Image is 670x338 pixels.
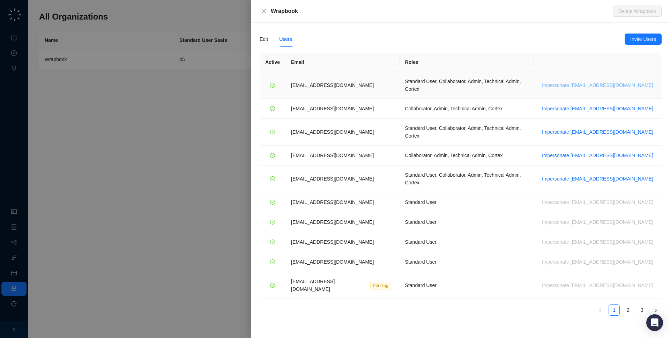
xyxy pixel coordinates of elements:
[270,106,275,111] span: check-circle
[291,239,374,245] span: [EMAIL_ADDRESS][DOMAIN_NAME]
[654,308,658,313] span: right
[260,35,268,43] div: Edit
[609,304,620,316] li: 1
[630,35,656,43] span: Invite Users
[613,6,662,17] button: Delete Wrapbook
[291,129,374,135] span: [EMAIL_ADDRESS][DOMAIN_NAME]
[260,53,285,72] th: Active
[400,119,534,146] td: Standard User, Collaborator, Admin, Technical Admin, Cortex
[539,151,656,160] button: Impersonate [EMAIL_ADDRESS][DOMAIN_NAME]
[270,176,275,181] span: check-circle
[270,200,275,205] span: check-circle
[400,53,534,72] th: Roles
[623,304,634,316] li: 2
[270,153,275,158] span: check-circle
[270,130,275,134] span: check-circle
[542,128,653,136] span: Impersonate [EMAIL_ADDRESS][DOMAIN_NAME]
[270,220,275,225] span: check-circle
[261,8,267,14] span: close
[595,304,606,316] li: Previous Page
[279,35,292,43] div: Users
[636,304,648,316] li: 3
[270,283,275,288] span: check-circle
[400,99,534,119] td: Collaborator, Admin, Technical Admin, Cortex
[598,308,602,313] span: left
[539,198,656,206] button: Impersonate [EMAIL_ADDRESS][DOMAIN_NAME]
[400,72,534,99] td: Standard User, Collaborator, Admin, Technical Admin, Cortex
[400,146,534,166] td: Collaborator, Admin, Technical Admin, Cortex
[542,152,653,159] span: Impersonate [EMAIL_ADDRESS][DOMAIN_NAME]
[609,305,619,315] a: 1
[400,232,534,252] td: Standard User
[646,314,663,331] div: Open Intercom Messenger
[650,304,662,316] li: Next Page
[270,240,275,244] span: check-circle
[539,104,656,113] button: Impersonate [EMAIL_ADDRESS][DOMAIN_NAME]
[291,176,374,182] span: [EMAIL_ADDRESS][DOMAIN_NAME]
[285,53,400,72] th: Email
[539,81,656,89] button: Impersonate [EMAIL_ADDRESS][DOMAIN_NAME]
[623,305,633,315] a: 2
[291,153,374,158] span: [EMAIL_ADDRESS][DOMAIN_NAME]
[650,304,662,316] button: right
[260,7,268,15] button: Close
[542,105,653,112] span: Impersonate [EMAIL_ADDRESS][DOMAIN_NAME]
[270,259,275,264] span: check-circle
[400,192,534,212] td: Standard User
[539,128,656,136] button: Impersonate [EMAIL_ADDRESS][DOMAIN_NAME]
[625,34,662,45] button: Invite Users
[539,175,656,183] button: Impersonate [EMAIL_ADDRESS][DOMAIN_NAME]
[291,199,374,205] span: [EMAIL_ADDRESS][DOMAIN_NAME]
[539,238,656,246] button: Impersonate [EMAIL_ADDRESS][DOMAIN_NAME]
[542,175,653,183] span: Impersonate [EMAIL_ADDRESS][DOMAIN_NAME]
[400,212,534,232] td: Standard User
[291,219,374,225] span: [EMAIL_ADDRESS][DOMAIN_NAME]
[291,279,335,292] span: [EMAIL_ADDRESS][DOMAIN_NAME]
[539,281,656,289] button: Impersonate [EMAIL_ADDRESS][DOMAIN_NAME]
[400,252,534,272] td: Standard User
[539,258,656,266] button: Impersonate [EMAIL_ADDRESS][DOMAIN_NAME]
[291,82,374,88] span: [EMAIL_ADDRESS][DOMAIN_NAME]
[370,282,391,289] span: Pending
[400,166,534,192] td: Standard User, Collaborator, Admin, Technical Admin, Cortex
[291,106,374,111] span: [EMAIL_ADDRESS][DOMAIN_NAME]
[595,304,606,316] button: left
[271,7,613,15] div: Wrapbook
[270,83,275,88] span: check-circle
[291,259,374,265] span: [EMAIL_ADDRESS][DOMAIN_NAME]
[542,81,653,89] span: Impersonate [EMAIL_ADDRESS][DOMAIN_NAME]
[539,218,656,226] button: Impersonate [EMAIL_ADDRESS][DOMAIN_NAME]
[637,305,647,315] a: 3
[400,272,534,299] td: Standard User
